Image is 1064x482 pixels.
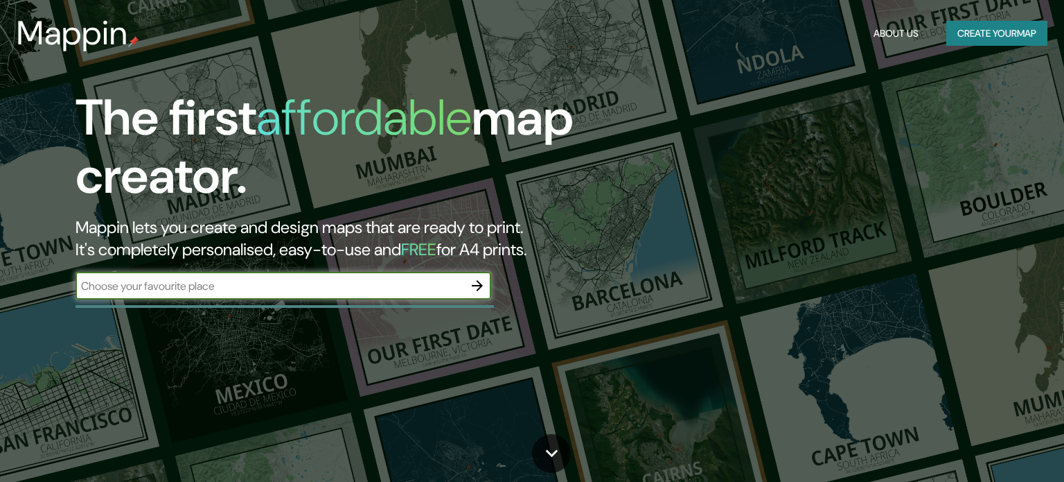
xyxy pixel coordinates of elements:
h1: The first map creator. [76,89,608,216]
h5: FREE [401,239,436,260]
h3: Mappin [17,14,128,53]
button: Create yourmap [946,21,1047,46]
iframe: Help widget launcher [941,428,1049,467]
input: Choose your favourite place [76,278,463,294]
button: About Us [868,21,924,46]
h1: affordable [256,85,472,150]
h2: Mappin lets you create and design maps that are ready to print. It's completely personalised, eas... [76,216,608,261]
img: mappin-pin [128,36,139,47]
